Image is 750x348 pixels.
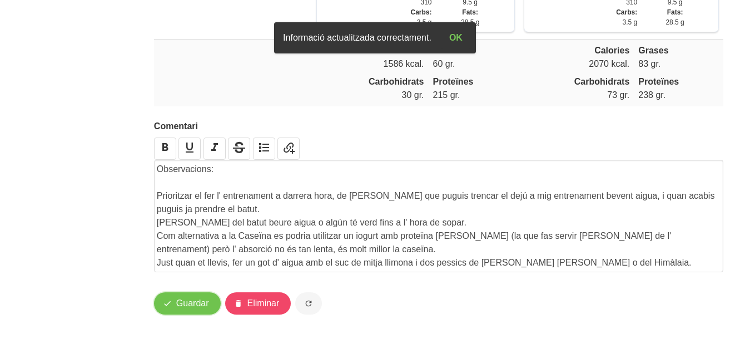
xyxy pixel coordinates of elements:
[157,163,721,269] p: Observacions: Prioritzar el fer l' entrenament a darrera hora, de [PERSON_NAME] que puguis trenca...
[638,46,668,55] strong: Grases
[433,77,474,86] strong: Proteïnes
[417,18,432,26] span: 3.5 g
[247,297,280,310] span: Eliminar
[433,57,510,71] p: 60 gr.
[667,8,683,16] strong: Fats:
[594,46,629,55] strong: Calories
[574,77,630,86] strong: Carbohidrats
[369,77,424,86] strong: Carbohidrats
[176,297,209,310] span: Guardar
[638,77,679,86] strong: Proteïnes
[461,18,479,26] span: 28.5 g
[154,120,723,133] label: Comentari
[462,8,478,16] strong: Fats:
[274,27,440,49] div: Informació actualitzada correctament.
[154,292,221,315] button: Guardar
[321,89,424,102] p: 30 gr.
[638,57,714,71] p: 83 gr.
[622,18,637,26] span: 3.5 g
[433,89,510,102] p: 215 gr.
[528,57,629,71] p: 2070 kcal.
[321,57,424,71] p: 1586 kcal.
[638,89,714,102] p: 238 gr.
[616,8,637,16] strong: Carbs:
[440,27,471,49] button: OK
[528,89,629,102] p: 73 gr.
[225,292,291,315] button: Eliminar
[665,18,684,26] span: 28.5 g
[410,8,431,16] strong: Carbs:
